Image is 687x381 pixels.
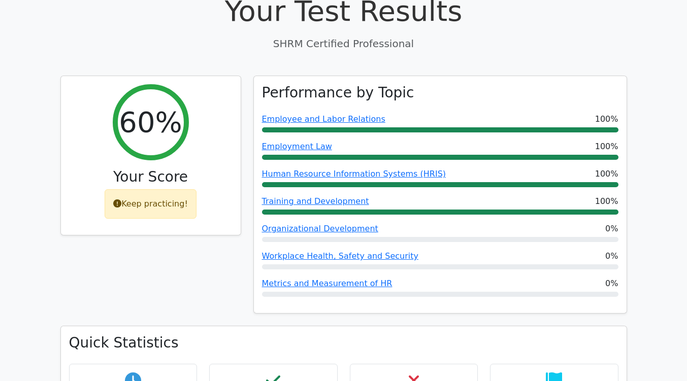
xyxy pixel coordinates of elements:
h2: 60% [119,105,182,139]
span: 100% [595,113,618,125]
span: 0% [605,223,618,235]
a: Training and Development [262,196,369,206]
a: Organizational Development [262,224,378,233]
span: 100% [595,195,618,207]
span: 0% [605,250,618,262]
div: Keep practicing! [105,189,197,219]
span: 0% [605,278,618,290]
h3: Quick Statistics [69,334,618,352]
a: Employment Law [262,142,332,151]
span: 100% [595,141,618,153]
a: Human Resource Information Systems (HRIS) [262,169,446,179]
a: Metrics and Measurement of HR [262,279,392,288]
span: 100% [595,168,618,180]
h3: Performance by Topic [262,84,414,101]
p: SHRM Certified Professional [60,36,627,51]
a: Workplace Health, Safety and Security [262,251,419,261]
h3: Your Score [69,168,233,186]
a: Employee and Labor Relations [262,114,385,124]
